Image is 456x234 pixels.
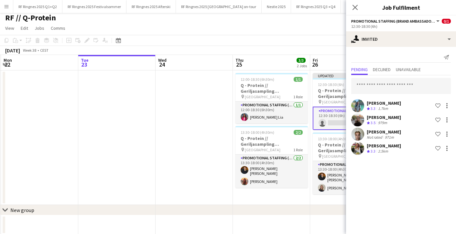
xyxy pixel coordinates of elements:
[442,19,451,24] span: 0/1
[5,25,14,31] span: View
[322,100,358,104] span: [GEOGRAPHIC_DATA]
[322,154,358,159] span: [GEOGRAPHIC_DATA]
[21,25,28,31] span: Edit
[3,24,17,32] a: View
[341,0,377,13] button: RF // Q-Protein
[367,114,401,120] div: [PERSON_NAME]
[235,135,308,147] h3: Q - Protein // Geriljasampling [GEOGRAPHIC_DATA]
[5,13,56,23] h1: RF // Q-Protein
[297,63,307,68] div: 2 Jobs
[241,77,274,82] span: 12:00-18:30 (6h30m)
[371,120,375,125] span: 3.5
[62,0,126,13] button: RF Ringnes 2025 Festivalsommer
[235,82,308,94] h3: Q - Protein // Geriljasampling [GEOGRAPHIC_DATA]
[80,61,89,68] span: 23
[234,61,244,68] span: 25
[312,61,318,68] span: 26
[293,147,303,152] span: 1 Role
[377,106,389,112] div: 1.7km
[18,24,31,32] a: Edit
[351,67,368,72] span: Pending
[367,129,401,135] div: [PERSON_NAME]
[313,161,385,194] app-card-role: Promotional Staffing (Brand Ambassadors)2/213:30-18:00 (4h30m)[PERSON_NAME] [PERSON_NAME][PERSON_...
[346,31,456,47] div: Invited
[346,3,456,12] h3: Job Fulfilment
[377,149,389,154] div: 2.5km
[318,82,344,87] span: 12:30-18:30 (6h)
[35,25,44,31] span: Jobs
[176,0,262,13] button: RF Ringnes 2025 [GEOGRAPHIC_DATA] on-tour
[10,207,34,213] div: New group
[241,130,274,135] span: 13:30-18:00 (4h30m)
[373,67,391,72] span: Declined
[313,57,318,63] span: Fri
[293,94,303,99] span: 1 Role
[291,0,341,13] button: RF Ringnes 2025 Q3 +Q4
[245,147,280,152] span: [GEOGRAPHIC_DATA]
[235,126,308,188] app-job-card: 13:30-18:00 (4h30m)2/2Q - Protein // Geriljasampling [GEOGRAPHIC_DATA] [GEOGRAPHIC_DATA]1 RolePro...
[313,73,385,78] div: Updated
[51,25,65,31] span: Comms
[262,0,291,13] button: Nestle 2025
[158,57,167,63] span: Wed
[157,61,167,68] span: 24
[294,77,303,82] span: 1/1
[313,88,385,99] h3: Q - Protein // Geriljasampling [GEOGRAPHIC_DATA]
[245,94,280,99] span: [GEOGRAPHIC_DATA]
[5,47,20,54] div: [DATE]
[351,19,440,24] button: Promotional Staffing (Brand Ambassadors)
[126,0,176,13] button: RF Ringnes 2025 Afterski
[367,100,401,106] div: [PERSON_NAME]
[367,143,401,149] div: [PERSON_NAME]
[235,154,308,188] app-card-role: Promotional Staffing (Brand Ambassadors)2/213:30-18:00 (4h30m)[PERSON_NAME] [PERSON_NAME][PERSON_...
[235,101,308,123] app-card-role: Promotional Staffing (Brand Ambassadors)1/112:00-18:30 (6h30m)[PERSON_NAME] Lia
[13,0,62,13] button: RF Ringnes 2025 Q1+Q2
[351,19,435,24] span: Promotional Staffing (Brand Ambassadors)
[32,24,47,32] a: Jobs
[313,107,385,130] app-card-role: Promotional Staffing (Brand Ambassadors)4I0/112:30-18:30 (6h)
[384,135,395,140] div: 971m
[235,57,244,63] span: Thu
[371,149,375,154] span: 3.3
[48,24,68,32] a: Comms
[371,106,375,111] span: 3.3
[4,57,12,63] span: Mon
[297,58,306,63] span: 3/3
[294,130,303,135] span: 2/2
[235,73,308,123] app-job-card: 12:00-18:30 (6h30m)1/1Q - Protein // Geriljasampling [GEOGRAPHIC_DATA] [GEOGRAPHIC_DATA]1 RolePro...
[40,48,49,53] div: CEST
[313,142,385,154] h3: Q - Protein // Geriljasampling [GEOGRAPHIC_DATA]
[81,57,89,63] span: Tue
[351,24,451,29] div: 12:30-18:30 (6h)
[21,48,38,53] span: Week 38
[377,120,388,126] div: 979m
[367,135,384,140] div: Not rated
[313,73,385,130] app-job-card: Updated12:30-18:30 (6h)0/1Q - Protein // Geriljasampling [GEOGRAPHIC_DATA] [GEOGRAPHIC_DATA]1 Rol...
[396,67,421,72] span: Unavailable
[318,136,352,141] span: 13:30-18:00 (4h30m)
[313,133,385,194] app-job-card: 13:30-18:00 (4h30m)2/2Q - Protein // Geriljasampling [GEOGRAPHIC_DATA] [GEOGRAPHIC_DATA]1 RolePro...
